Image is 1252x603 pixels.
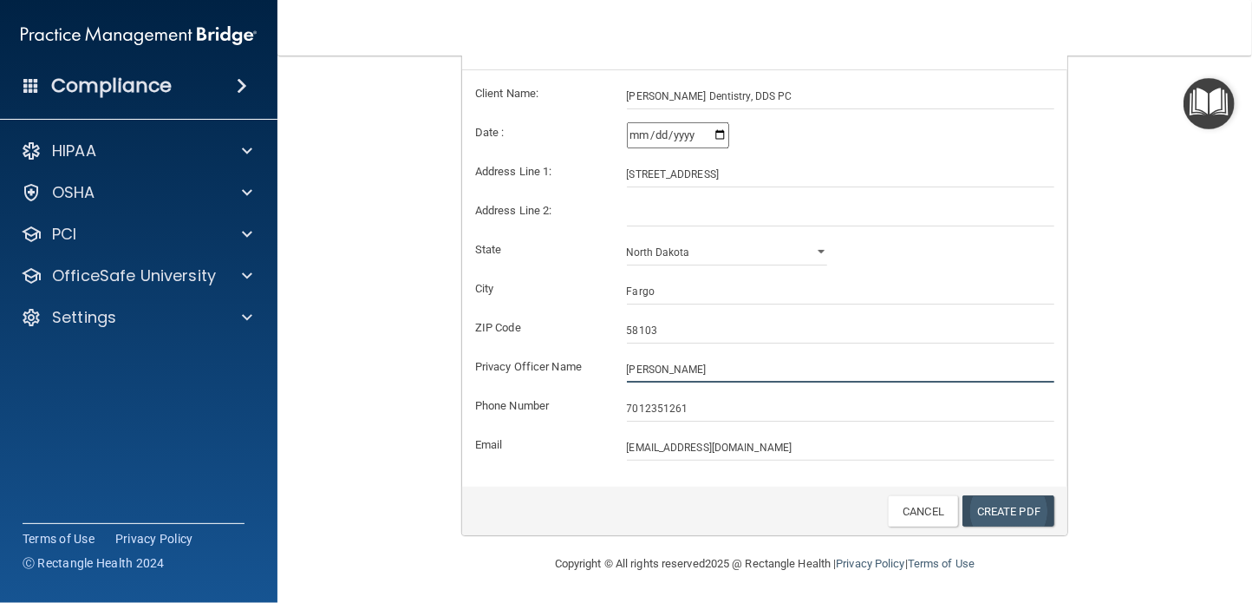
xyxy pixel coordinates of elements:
a: HIPAA [21,141,252,161]
h4: Compliance [51,74,172,98]
label: ZIP Code [462,318,614,338]
label: Phone Number [462,396,614,416]
label: Date : [462,122,614,143]
a: Settings [21,307,252,328]
a: Terms of Use [23,530,95,547]
label: Email [462,435,614,456]
label: State [462,239,614,260]
a: PCI [21,224,252,245]
label: Address Line 2: [462,200,614,221]
p: OfficeSafe University [52,265,216,286]
div: Copyright © All rights reserved 2025 @ Rectangle Health | | [448,536,1081,592]
label: Privacy Officer Name [462,357,614,377]
a: Create PDF [962,495,1054,528]
p: OSHA [52,182,95,203]
input: _____ [627,318,1055,344]
a: Privacy Policy [115,530,193,547]
p: HIPAA [52,141,96,161]
a: Cancel [888,495,958,528]
span: Ⓒ Rectangle Health 2024 [23,554,165,572]
img: PMB logo [21,18,257,53]
p: Settings [52,307,116,328]
p: PCI [52,224,76,245]
label: Address Line 1: [462,161,614,182]
a: Privacy Policy [836,557,904,570]
a: OfficeSafe University [21,265,252,286]
a: Terms of Use [908,557,975,570]
label: City [462,279,614,299]
a: OSHA [21,182,252,203]
label: Client Name: [462,83,614,104]
button: Open Resource Center [1184,78,1235,129]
